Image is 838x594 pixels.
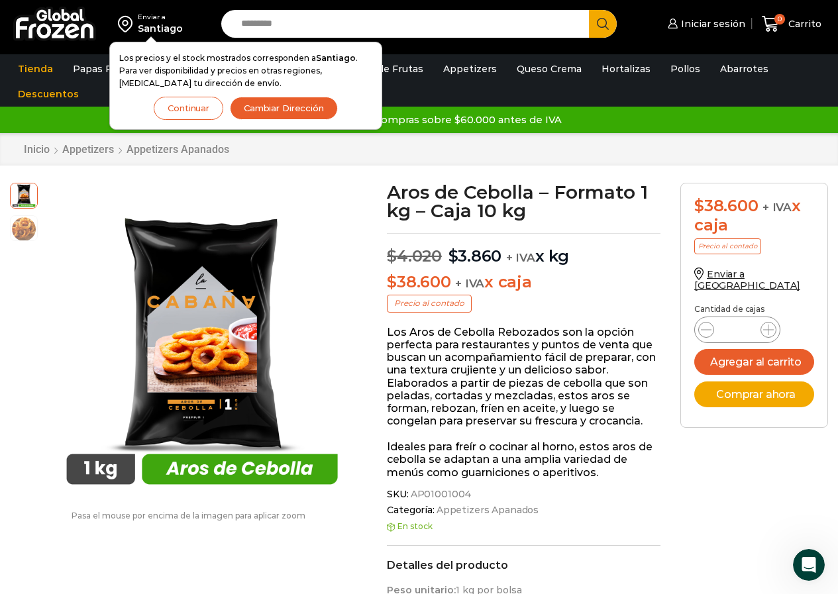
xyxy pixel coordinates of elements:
[154,97,223,120] button: Continuar
[694,196,704,215] span: $
[510,56,588,81] a: Queso Crema
[409,489,472,500] span: AP01001004
[694,305,814,314] p: Cantidad de cajas
[138,22,183,35] div: Santiago
[11,216,37,242] span: aros-de-cebolla
[506,251,535,264] span: + IVA
[387,505,660,516] span: Categoría:
[694,238,761,254] p: Precio al contado
[387,272,450,291] bdi: 38.600
[694,196,758,215] bdi: 38.600
[774,14,785,25] span: 0
[725,321,750,339] input: Product quantity
[387,559,660,571] h2: Detalles del producto
[316,53,356,63] strong: Santiago
[10,511,367,520] p: Pasa el mouse por encima de la imagen para aplicar zoom
[387,272,397,291] span: $
[694,381,814,407] button: Comprar ahora
[119,52,372,90] p: Los precios y el stock mostrados corresponden a . Para ver disponibilidad y precios en otras regi...
[759,9,825,40] a: 0 Carrito
[126,143,230,156] a: Appetizers Apanados
[11,181,37,208] span: aros-1kg
[66,56,140,81] a: Papas Fritas
[230,97,338,120] button: Cambiar Dirección
[448,246,502,266] bdi: 3.860
[387,522,660,531] p: En stock
[785,17,821,30] span: Carrito
[664,56,707,81] a: Pollos
[435,505,539,516] a: Appetizers Apanados
[11,81,85,107] a: Descuentos
[678,17,745,30] span: Iniciar sesión
[694,268,800,291] a: Enviar a [GEOGRAPHIC_DATA]
[387,489,660,500] span: SKU:
[448,246,458,266] span: $
[694,197,814,235] div: x caja
[11,56,60,81] a: Tienda
[23,143,230,156] nav: Breadcrumb
[694,349,814,375] button: Agregar al carrito
[589,10,617,38] button: Search button
[387,246,397,266] span: $
[664,11,745,37] a: Iniciar sesión
[713,56,775,81] a: Abarrotes
[387,326,660,428] p: Los Aros de Cebolla Rebozados son la opción perfecta para restaurantes y puntos de venta que busc...
[340,56,430,81] a: Pulpa de Frutas
[387,273,660,292] p: x caja
[387,295,472,312] p: Precio al contado
[387,440,660,479] p: Ideales para freír o cocinar al horno, estos aros de cebolla se adaptan a una amplia variedad de ...
[793,549,825,581] iframe: Intercom live chat
[62,143,115,156] a: Appetizers
[387,246,442,266] bdi: 4.020
[762,201,792,214] span: + IVA
[437,56,503,81] a: Appetizers
[23,143,50,156] a: Inicio
[387,183,660,220] h1: Aros de Cebolla – Formato 1 kg – Caja 10 kg
[595,56,657,81] a: Hortalizas
[387,233,660,266] p: x kg
[138,13,183,22] div: Enviar a
[118,13,138,35] img: address-field-icon.svg
[455,277,484,290] span: + IVA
